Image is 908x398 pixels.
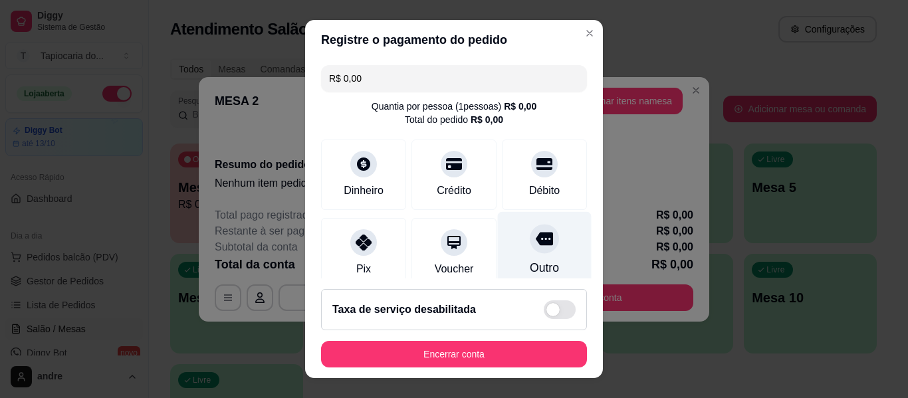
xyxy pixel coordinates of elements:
div: Pix [356,261,371,277]
div: Total do pedido [405,113,503,126]
button: Close [579,23,600,44]
div: Quantia por pessoa ( 1 pessoas) [372,100,536,113]
button: Encerrar conta [321,341,587,367]
div: Dinheiro [344,183,384,199]
div: Voucher [435,261,474,277]
header: Registre o pagamento do pedido [305,20,603,60]
div: R$ 0,00 [471,113,503,126]
div: Crédito [437,183,471,199]
div: R$ 0,00 [504,100,536,113]
div: Outro [530,259,559,276]
input: Ex.: hambúrguer de cordeiro [329,65,579,92]
h2: Taxa de serviço desabilitada [332,302,476,318]
div: Débito [529,183,560,199]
